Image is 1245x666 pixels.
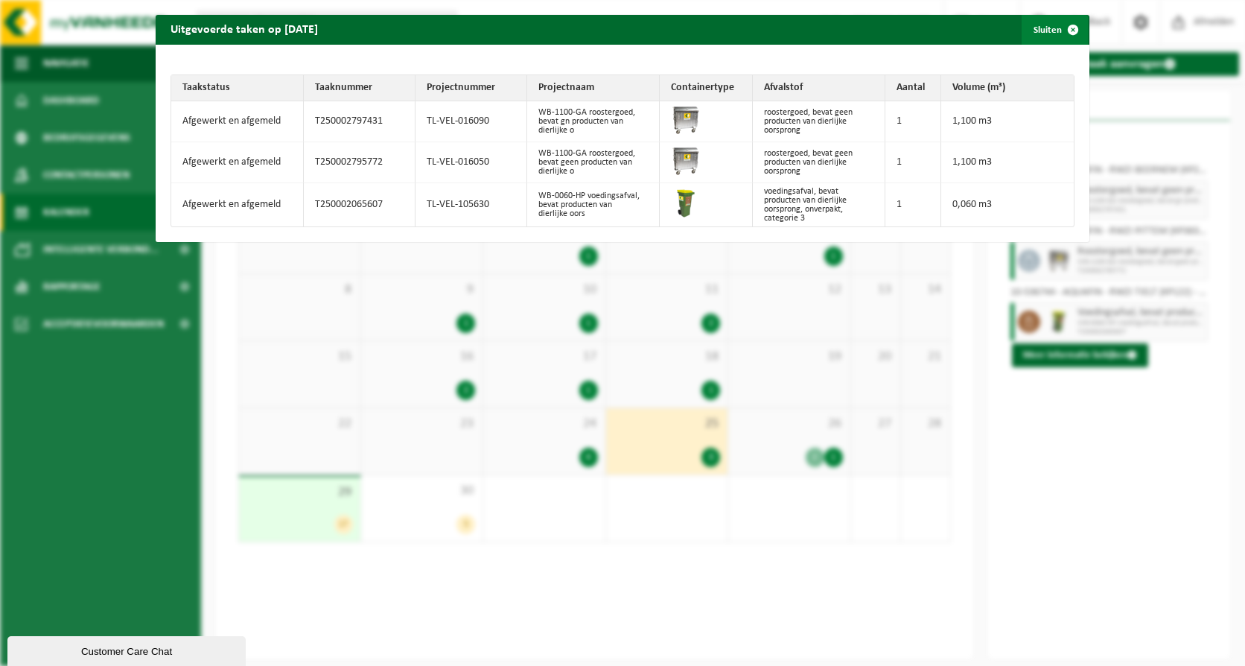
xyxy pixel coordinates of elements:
[156,15,333,43] h2: Uitgevoerde taken op [DATE]
[671,105,701,135] img: WB-1100-GAL-GY-01
[415,183,527,226] td: TL-VEL-105630
[885,183,941,226] td: 1
[527,142,660,183] td: WB-1100-GA roostergoed, bevat geen producten van dierlijke o
[171,75,304,101] th: Taakstatus
[527,183,660,226] td: WB-0060-HP voedingsafval, bevat producten van dierlijke oors
[753,75,885,101] th: Afvalstof
[415,142,527,183] td: TL-VEL-016050
[660,75,753,101] th: Containertype
[304,101,415,142] td: T250002797431
[171,101,304,142] td: Afgewerkt en afgemeld
[885,142,941,183] td: 1
[415,101,527,142] td: TL-VEL-016090
[304,142,415,183] td: T250002795772
[941,75,1074,101] th: Volume (m³)
[885,101,941,142] td: 1
[885,75,941,101] th: Aantal
[304,75,415,101] th: Taaknummer
[7,633,249,666] iframe: chat widget
[1022,15,1088,45] button: Sluiten
[753,101,885,142] td: roostergoed, bevat geen producten van dierlijke oorsprong
[304,183,415,226] td: T250002065607
[941,142,1074,183] td: 1,100 m3
[171,142,304,183] td: Afgewerkt en afgemeld
[527,101,660,142] td: WB-1100-GA roostergoed, bevat gn producten van dierlijke o
[671,146,701,176] img: WB-1100-GAL-GY-01
[753,142,885,183] td: roostergoed, bevat geen producten van dierlijke oorsprong
[941,101,1074,142] td: 1,100 m3
[671,188,701,218] img: WB-0060-HPE-GN-50
[171,183,304,226] td: Afgewerkt en afgemeld
[527,75,660,101] th: Projectnaam
[753,183,885,226] td: voedingsafval, bevat producten van dierlijke oorsprong, onverpakt, categorie 3
[415,75,527,101] th: Projectnummer
[941,183,1074,226] td: 0,060 m3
